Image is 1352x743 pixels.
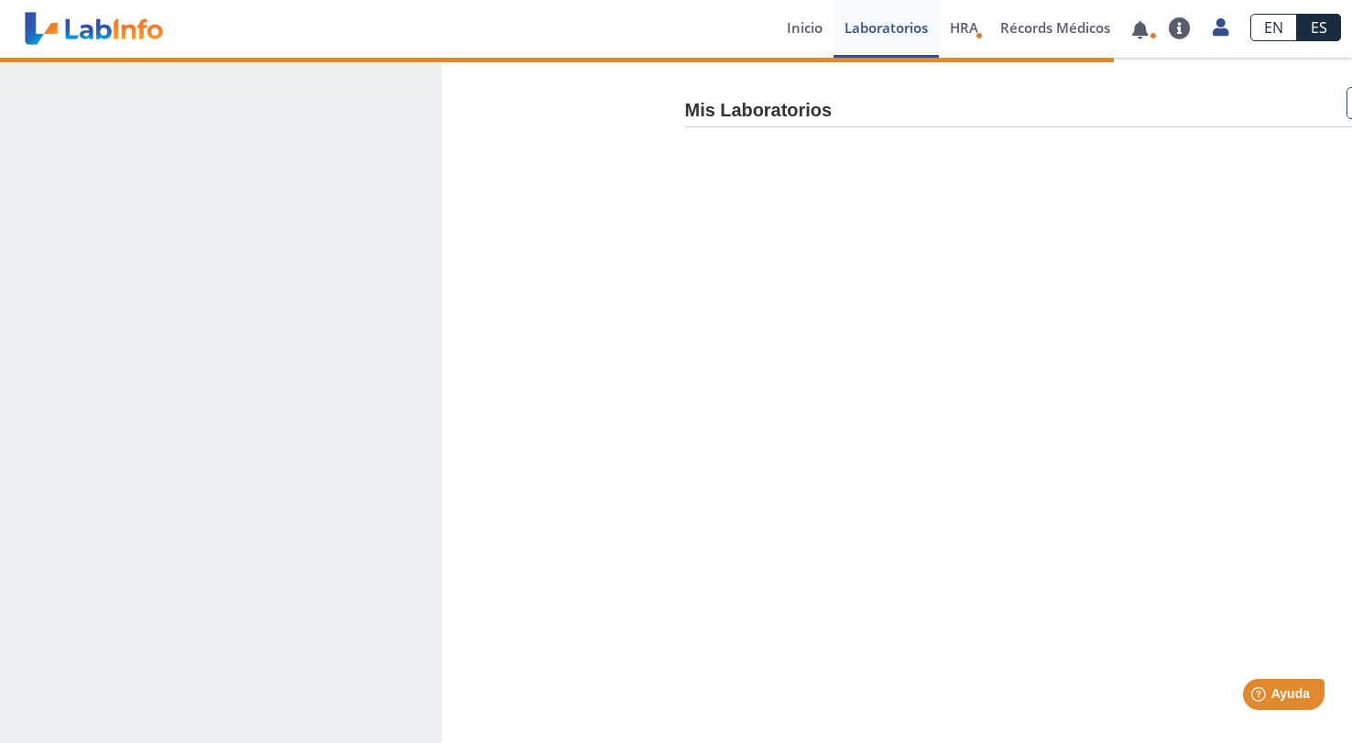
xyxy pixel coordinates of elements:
h4: Mis Laboratorios [685,100,832,122]
iframe: Help widget launcher [1189,672,1332,723]
a: ES [1297,14,1341,41]
a: EN [1250,14,1297,41]
span: HRA [950,18,978,37]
